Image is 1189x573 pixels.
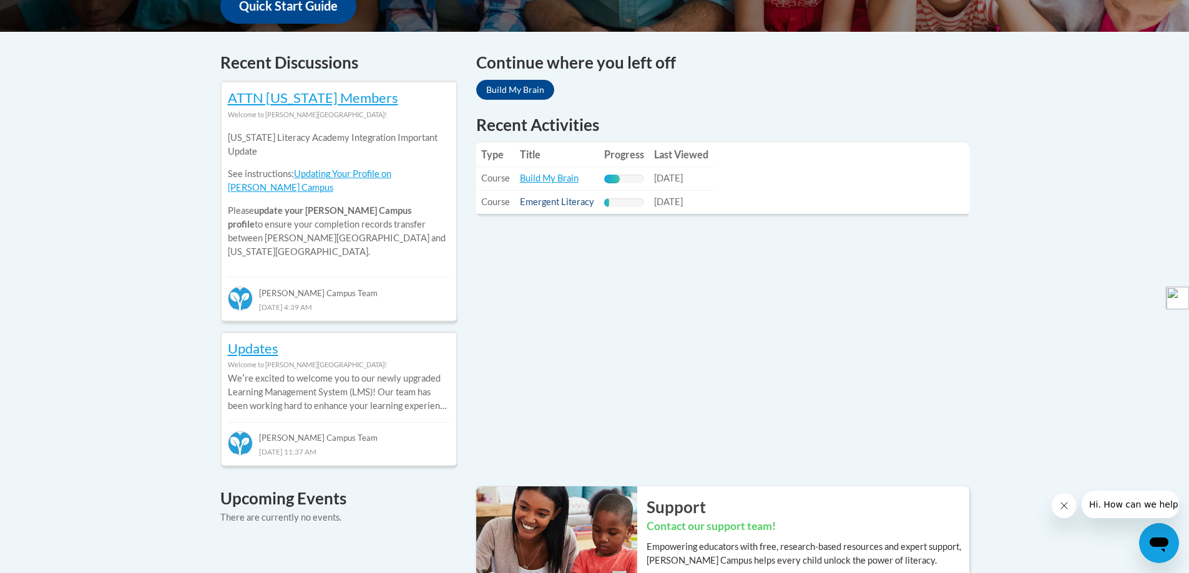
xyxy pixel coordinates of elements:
iframe: Button to launch messaging window [1139,523,1179,563]
div: [PERSON_NAME] Campus Team [228,422,450,445]
p: Weʹre excited to welcome you to our newly upgraded Learning Management System (LMS)! Our team has... [228,372,450,413]
div: [PERSON_NAME] Campus Team [228,277,450,299]
a: ATTN [US_STATE] Members [228,89,398,106]
p: [US_STATE] Literacy Academy Integration Important Update [228,131,450,158]
h1: Recent Activities [476,113,969,136]
b: update your [PERSON_NAME] Campus profile [228,205,411,229]
th: Progress [599,142,649,167]
a: Emergent Literacy [520,196,594,207]
h4: Recent Discussions [220,51,457,75]
div: Welcome to [PERSON_NAME][GEOGRAPHIC_DATA]! [228,358,450,372]
p: Empowering educators with free, research-based resources and expert support, [PERSON_NAME] Campus... [647,540,969,567]
div: [DATE] 11:37 AM [228,445,450,458]
img: toggle-logo.svg [1167,287,1189,309]
span: [DATE] [654,173,683,183]
h3: Contact our support team! [647,519,969,534]
h4: Upcoming Events [220,486,457,511]
h4: Continue where you left off [476,51,969,75]
div: [DATE] 4:39 AM [228,300,450,314]
span: Course [481,196,510,207]
iframe: Close message [1052,493,1077,518]
span: There are currently no events. [220,512,341,522]
p: See instructions: [228,167,450,195]
a: Build My Brain [476,80,554,100]
img: Cox Campus Team [228,431,253,456]
iframe: Message from company [1082,491,1179,518]
th: Title [515,142,599,167]
a: Build My Brain [520,173,579,183]
div: Welcome to [PERSON_NAME][GEOGRAPHIC_DATA]! [228,108,450,122]
div: Progress, % [604,175,620,183]
h2: Support [647,496,969,518]
span: Hi. How can we help? [7,9,101,19]
a: Updates [228,340,278,357]
th: Last Viewed [649,142,713,167]
a: Updating Your Profile on [PERSON_NAME] Campus [228,168,391,193]
th: Type [476,142,515,167]
span: [DATE] [654,196,683,207]
div: Please to ensure your completion records transfer between [PERSON_NAME][GEOGRAPHIC_DATA] and [US_... [228,122,450,268]
div: Progress, % [604,198,609,207]
span: Course [481,173,510,183]
img: Cox Campus Team [228,286,253,311]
